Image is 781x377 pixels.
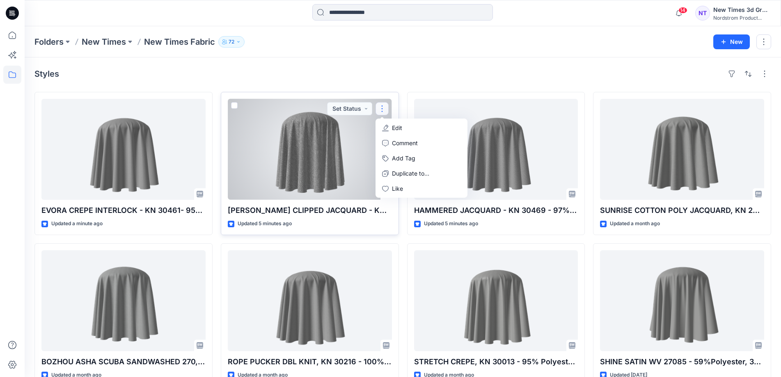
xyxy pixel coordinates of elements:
div: Nordstrom Product... [713,15,771,21]
p: Edit [392,123,402,132]
p: Updated 5 minutes ago [424,219,478,228]
p: EVORA CREPE INTERLOCK - KN 30461- 95% Polyester 5% Spandex. 280g/m2 [41,205,206,216]
a: HAMMERED JACQUARD - KN 30469 - 97% Polyester, 3% Spandex.277g/m2 [414,99,578,200]
a: SUNRISE COTTON POLY JACQUARD, KN 29542 - 55% Cotton 43% Polyester 2% Spandex,280gsm [600,99,764,200]
button: 72 [218,36,245,48]
p: Updated 5 minutes ago [238,219,292,228]
p: Updated a month ago [610,219,660,228]
a: Folders [34,36,64,48]
p: 72 [229,37,234,46]
p: Updated a minute ago [51,219,103,228]
p: Comment [392,139,418,147]
p: New Times Fabric [144,36,215,48]
button: Add Tag [377,151,466,166]
p: HAMMERED JACQUARD - KN 30469 - 97% Polyester, 3% Spandex.277g/m2 [414,205,578,216]
p: ROPE PUCKER DBL KNIT, KN 30216 - 100% Cotton, 300gsm. [228,356,392,368]
button: New [713,34,750,49]
p: SUNRISE COTTON POLY JACQUARD, KN 29542 - 55% Cotton 43% Polyester 2% Spandex,280gsm [600,205,764,216]
p: SHINE SATIN WV 27085 - 59%Polyester, 38% Recycled Polyester, 3% Spandex, 105gsm. [600,356,764,368]
a: STRETCH CREPE, KN 30013 - 95% Polyester 5% Spandex,280gsm [414,250,578,351]
span: 14 [678,7,687,14]
a: ROPE PUCKER DBL KNIT, KN 30216 - 100% Cotton, 300gsm. [228,250,392,351]
div: NT [695,6,710,21]
a: EDIE CLIPPED JACQUARD - KN 30525 - 93% Polyester 7% Spandex.140g/m2 [228,99,392,200]
p: Duplicate to... [392,169,429,178]
h4: Styles [34,69,59,79]
a: EVORA CREPE INTERLOCK - KN 30461- 95% Polyester 5% Spandex. 280g/m2 [41,99,206,200]
p: Like [392,184,403,193]
p: STRETCH CREPE, KN 30013 - 95% Polyester 5% Spandex,280gsm [414,356,578,368]
div: New Times 3d Group [713,5,771,15]
p: [PERSON_NAME] CLIPPED JACQUARD - KN 30525 - 93% Polyester 7% Spandex.140g/m2 [228,205,392,216]
a: BOZHOU ASHA SCUBA SANDWASHED 270, KN 30325 - 50% Modal 45% Polyester 5% Spandex, 270gsm. [41,250,206,351]
p: BOZHOU ASHA SCUBA SANDWASHED 270, KN 30325 - 50% Modal 45% Polyester 5% Spandex, 270gsm. [41,356,206,368]
a: New Times [82,36,126,48]
a: Edit [377,120,466,135]
a: SHINE SATIN WV 27085 - 59%Polyester, 38% Recycled Polyester, 3% Spandex, 105gsm. [600,250,764,351]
